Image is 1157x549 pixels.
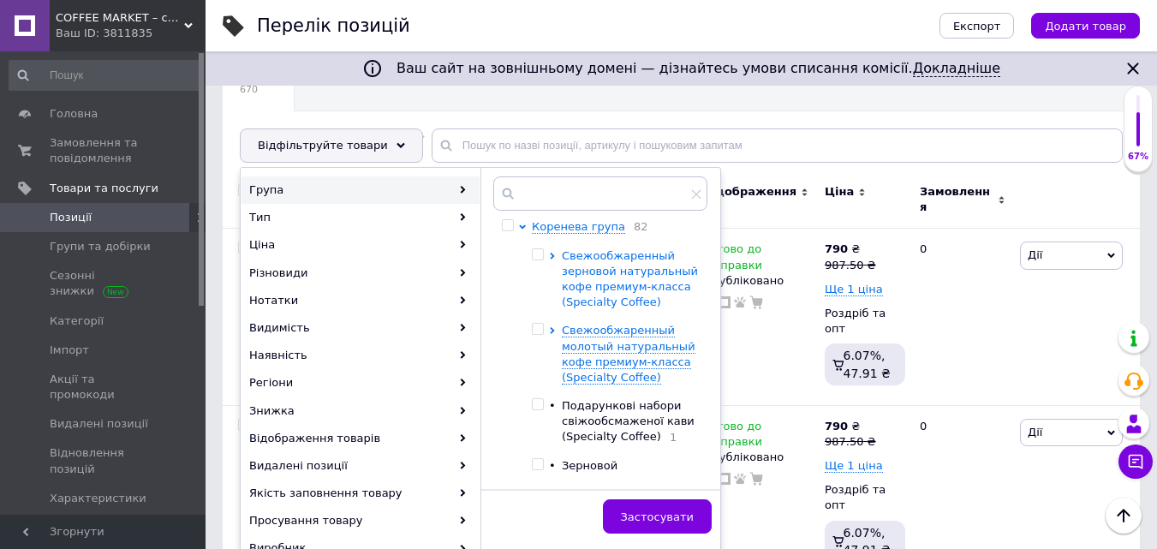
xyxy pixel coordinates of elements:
[562,324,695,384] span: Свежообжаренный молотый натуральный кофе премиум-класса (Specialty Coffee)
[1028,426,1042,439] span: Дії
[703,273,816,289] div: Опубліковано
[50,135,158,166] span: Замовлення та повідомлення
[939,13,1015,39] button: Експорт
[242,480,480,507] div: Якість заповнення товару
[825,420,848,433] b: 790
[50,268,158,299] span: Сезонні знижки
[242,231,480,259] div: Ціна
[562,249,698,309] span: Свежообжаренный зерновой натуральный кофе премиум-класса (Specialty Coffee)
[397,60,1000,77] span: Ваш сайт на зовнішньому домені — дізнайтесь умови списання комісії.
[621,510,694,523] span: Застосувати
[562,459,683,503] span: Зерновой ароматизированный кофе
[50,181,158,196] span: Товари та послуги
[920,184,993,215] span: Замовлення
[825,242,876,257] div: ₴
[953,20,1001,33] span: Експорт
[703,420,762,453] span: Готово до відправки
[1118,445,1153,479] button: Чат з покупцем
[242,425,480,452] div: Відображення товарів
[242,314,480,342] div: Видимість
[603,499,712,534] button: Застосувати
[825,242,848,255] b: 790
[242,397,480,425] div: Знижка
[825,434,876,450] div: 987.50 ₴
[1106,498,1142,534] button: Наверх
[825,482,905,513] div: Роздріб та опт
[257,17,410,35] div: Перелік позицій
[661,431,677,444] span: 1
[50,313,104,329] span: Категорії
[242,260,480,287] div: Різновиди
[50,106,98,122] span: Головна
[1031,13,1140,39] button: Додати товар
[1123,58,1143,79] svg: Закрити
[50,343,89,358] span: Імпорт
[825,184,854,200] span: Ціна
[240,83,259,96] span: 670
[825,459,883,473] span: Ще 1 ціна
[825,419,876,434] div: ₴
[50,210,92,225] span: Позиції
[625,220,648,233] span: 82
[242,452,480,480] div: Видалені позиції
[1028,248,1042,261] span: Дії
[913,60,1000,77] a: Докладніше
[242,287,480,314] div: Нотатки
[242,176,480,204] div: Група
[843,349,890,379] span: 6.07%, 47.91 ₴
[532,220,625,233] span: Коренева група
[56,10,184,26] span: COFFEE MARKET – світ справжньої кави!
[1045,20,1126,33] span: Додати товар
[9,60,202,91] input: Пошук
[825,306,905,337] div: Роздріб та опт
[1124,151,1152,163] div: 67%
[432,128,1123,163] input: Пошук по назві позиції, артикулу і пошуковим запитам
[242,342,480,369] div: Наявність
[549,399,556,412] span: •
[242,204,480,231] div: Тип
[703,184,796,200] span: Відображення
[56,26,206,41] div: Ваш ID: 3811835
[50,416,148,432] span: Видалені позиції
[258,139,388,152] span: Відфільтруйте товари
[240,129,409,145] span: Свежеобжаренный кофе
[50,372,158,403] span: Акції та промокоди
[909,229,1016,405] div: 0
[242,369,480,397] div: Регіони
[50,445,158,476] span: Відновлення позицій
[50,239,151,254] span: Групи та добірки
[50,491,146,506] span: Характеристики
[703,450,816,465] div: Опубліковано
[562,399,695,443] span: Подарункові набори свіжообсмаженої кави (Specialty Coffee)
[825,258,876,273] div: 987.50 ₴
[825,283,883,296] span: Ще 1 ціна
[549,459,556,472] span: •
[242,507,480,534] div: Просування товару
[703,242,762,276] span: Готово до відправки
